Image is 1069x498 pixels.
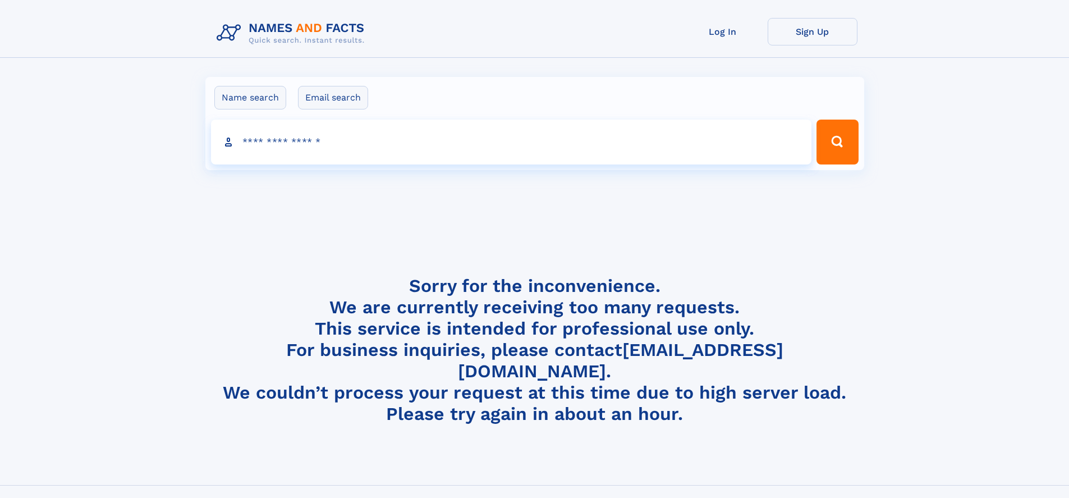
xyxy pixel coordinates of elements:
[768,18,857,45] a: Sign Up
[816,120,858,165] button: Search Button
[212,18,374,48] img: Logo Names and Facts
[298,86,368,109] label: Email search
[212,275,857,425] h4: Sorry for the inconvenience. We are currently receiving too many requests. This service is intend...
[211,120,812,165] input: search input
[458,339,783,382] a: [EMAIL_ADDRESS][DOMAIN_NAME]
[214,86,286,109] label: Name search
[678,18,768,45] a: Log In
